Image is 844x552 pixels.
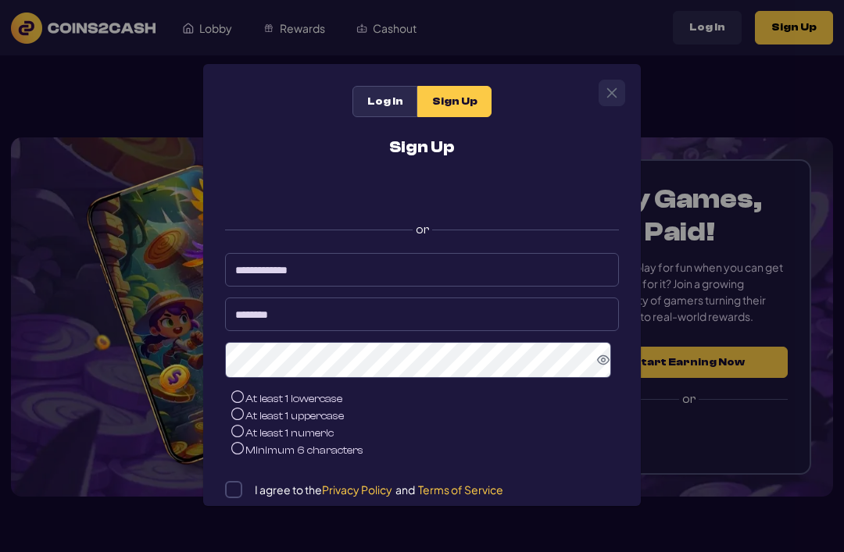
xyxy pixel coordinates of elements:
div: Přihlášení přes Google. Otevře se na nové kartě [266,176,578,210]
span: Sign Up [432,95,477,109]
label: or [225,208,619,242]
button: Close [599,80,624,105]
span: Log In [367,95,403,109]
svg: Show Password [597,354,610,366]
li: Minimum 6 characters [231,442,619,459]
div: Log In [352,86,417,117]
p: I agree to the and [255,483,503,497]
iframe: Tlačítko Přihlášení přes Google [258,176,586,210]
li: At least 1 numeric [231,425,619,442]
li: At least 1 lowercase [231,390,619,408]
div: Sign Up [417,86,492,117]
h2: Sign Up [389,139,455,155]
span: Terms of Service [418,483,503,497]
span: Privacy Policy [322,483,392,497]
li: At least 1 uppercase [231,408,619,425]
